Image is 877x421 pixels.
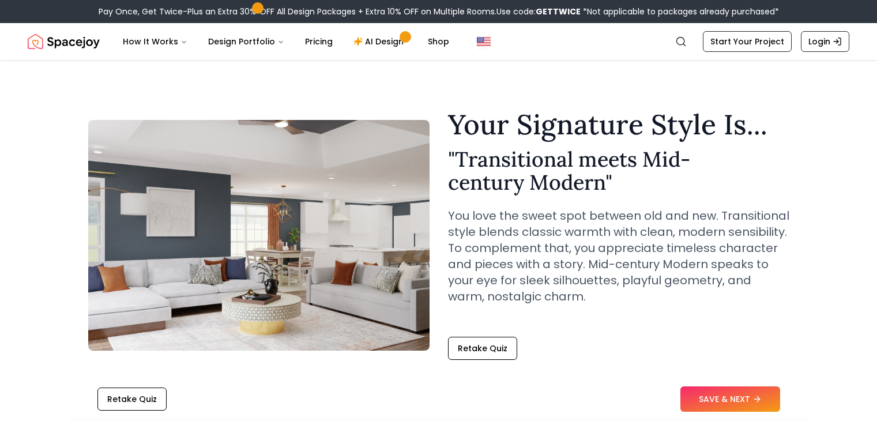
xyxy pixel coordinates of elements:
[448,148,789,194] h2: " Transitional meets Mid-century Modern "
[448,337,517,360] button: Retake Quiz
[99,6,779,17] div: Pay Once, Get Twice-Plus an Extra 30% OFF All Design Packages + Extra 10% OFF on Multiple Rooms.
[28,30,100,53] a: Spacejoy
[448,208,789,305] p: You love the sweet spot between old and new. Transitional style blends classic warmth with clean,...
[114,30,197,53] button: How It Works
[28,23,849,60] nav: Global
[97,388,167,411] button: Retake Quiz
[536,6,581,17] b: GETTWICE
[680,386,780,412] button: SAVE & NEXT
[801,31,849,52] a: Login
[496,6,581,17] span: Use code:
[448,111,789,138] h1: Your Signature Style Is...
[28,30,100,53] img: Spacejoy Logo
[581,6,779,17] span: *Not applicable to packages already purchased*
[114,30,458,53] nav: Main
[199,30,293,53] button: Design Portfolio
[477,35,491,48] img: United States
[88,120,430,351] img: Transitional meets Mid-century Modern Style Example
[296,30,342,53] a: Pricing
[419,30,458,53] a: Shop
[703,31,792,52] a: Start Your Project
[344,30,416,53] a: AI Design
